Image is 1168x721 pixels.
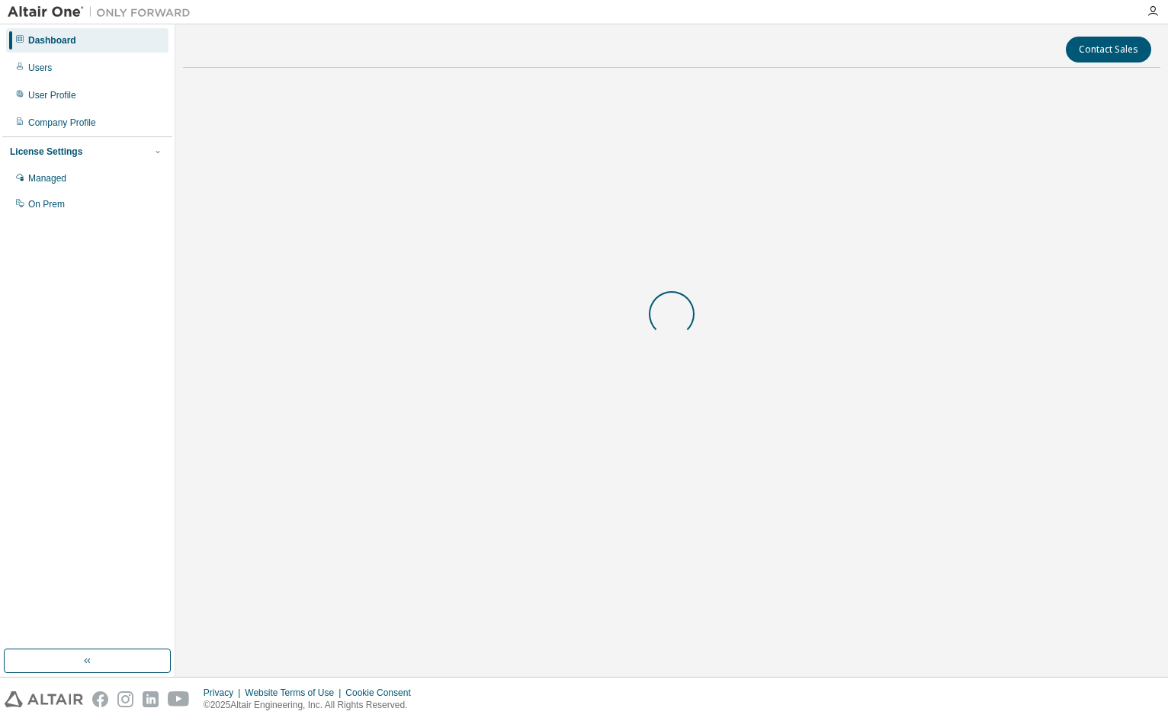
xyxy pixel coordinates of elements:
[204,687,245,699] div: Privacy
[168,691,190,707] img: youtube.svg
[117,691,133,707] img: instagram.svg
[28,89,76,101] div: User Profile
[28,172,66,184] div: Managed
[143,691,159,707] img: linkedin.svg
[92,691,108,707] img: facebook.svg
[28,198,65,210] div: On Prem
[345,687,419,699] div: Cookie Consent
[204,699,420,712] p: © 2025 Altair Engineering, Inc. All Rights Reserved.
[245,687,345,699] div: Website Terms of Use
[28,34,76,46] div: Dashboard
[5,691,83,707] img: altair_logo.svg
[28,117,96,129] div: Company Profile
[28,62,52,74] div: Users
[8,5,198,20] img: Altair One
[10,146,82,158] div: License Settings
[1066,37,1151,62] button: Contact Sales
